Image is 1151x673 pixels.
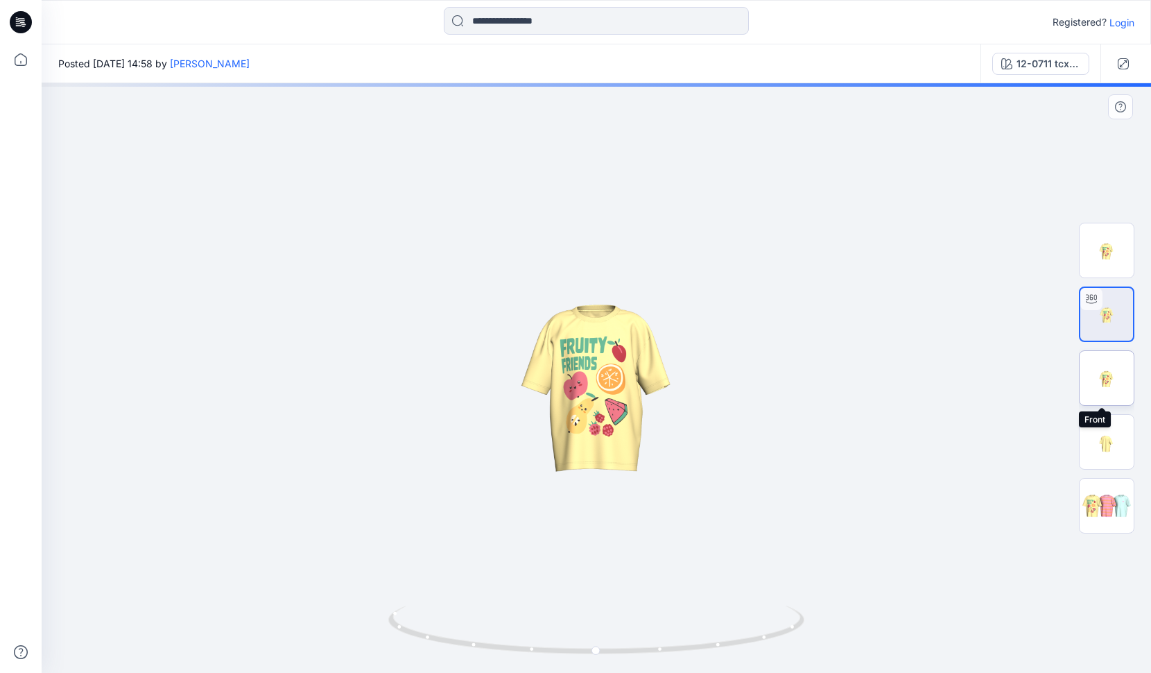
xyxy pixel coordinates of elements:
img: Back [1080,415,1134,469]
p: Registered? [1053,14,1107,31]
p: Login [1109,15,1134,30]
span: Posted [DATE] 14:58 by [58,56,250,71]
img: Turntable [1080,288,1133,341]
button: 12-0711 tcx / 8156-01 [992,53,1089,75]
img: All colorways [1080,490,1134,522]
img: Preview [1080,223,1134,278]
a: [PERSON_NAME] [170,58,250,69]
img: Front [1080,351,1134,405]
div: 12-0711 tcx / 8156-01 [1016,56,1080,71]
